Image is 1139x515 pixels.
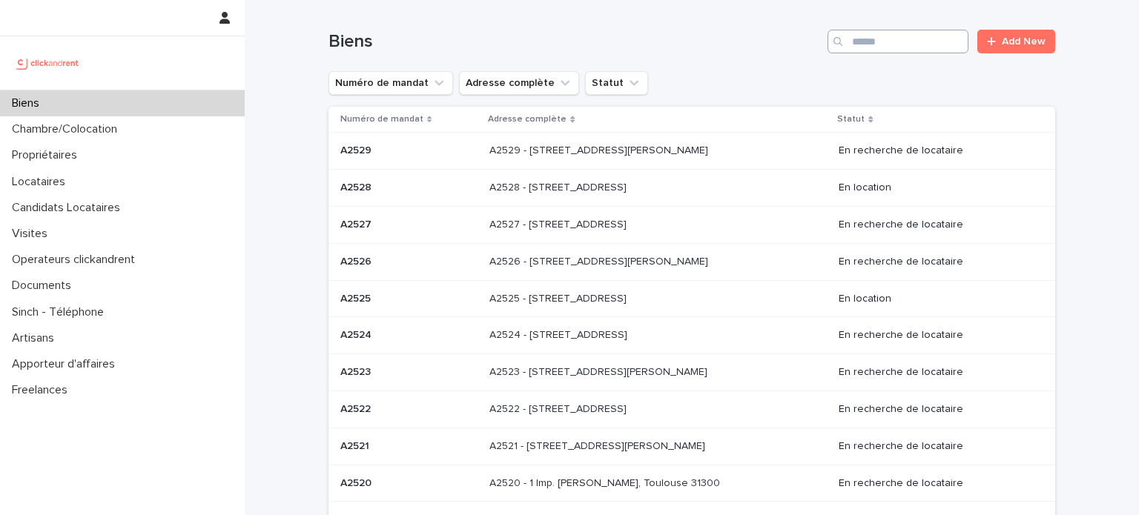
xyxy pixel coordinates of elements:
[6,148,89,162] p: Propriétaires
[839,329,1031,342] p: En recherche de locataire
[6,175,77,189] p: Locataires
[329,280,1055,317] tr: A2525A2525 A2525 - [STREET_ADDRESS]A2525 - [STREET_ADDRESS] En location
[585,71,648,95] button: Statut
[6,96,51,110] p: Biens
[340,400,374,416] p: A2522
[839,144,1031,157] p: En recherche de locataire
[340,216,374,231] p: A2527
[839,440,1031,453] p: En recherche de locataire
[6,122,129,136] p: Chambre/Colocation
[839,293,1031,305] p: En location
[489,216,630,231] p: A2527 - [STREET_ADDRESS]
[329,428,1055,465] tr: A2521A2521 A2521 - [STREET_ADDRESS][PERSON_NAME]A2521 - [STREET_ADDRESS][PERSON_NAME] En recherch...
[6,357,127,371] p: Apporteur d'affaires
[489,400,630,416] p: A2522 - [STREET_ADDRESS]
[340,363,374,379] p: A2523
[329,133,1055,170] tr: A2529A2529 A2529 - [STREET_ADDRESS][PERSON_NAME]A2529 - [STREET_ADDRESS][PERSON_NAME] En recherch...
[839,477,1031,490] p: En recherche de locataire
[489,253,711,268] p: A2526 - [STREET_ADDRESS][PERSON_NAME]
[1002,36,1046,47] span: Add New
[839,219,1031,231] p: En recherche de locataire
[12,48,84,78] img: UCB0brd3T0yccxBKYDjQ
[329,354,1055,391] tr: A2523A2523 A2523 - [STREET_ADDRESS][PERSON_NAME]A2523 - [STREET_ADDRESS][PERSON_NAME] En recherch...
[489,179,630,194] p: A2528 - [STREET_ADDRESS]
[6,383,79,397] p: Freelances
[329,71,453,95] button: Numéro de mandat
[489,474,723,490] p: A2520 - 1 Imp. [PERSON_NAME], Toulouse 31300
[329,243,1055,280] tr: A2526A2526 A2526 - [STREET_ADDRESS][PERSON_NAME]A2526 - [STREET_ADDRESS][PERSON_NAME] En recherch...
[340,290,374,305] p: A2525
[6,279,83,293] p: Documents
[839,182,1031,194] p: En location
[329,170,1055,207] tr: A2528A2528 A2528 - [STREET_ADDRESS]A2528 - [STREET_ADDRESS] En location
[977,30,1055,53] a: Add New
[489,326,630,342] p: A2524 - [STREET_ADDRESS]
[340,474,374,490] p: A2520
[489,363,710,379] p: A2523 - 18 quai Alphonse Le Gallo, Boulogne-Billancourt 92100
[837,111,865,127] p: Statut
[828,30,968,53] input: Search
[340,111,423,127] p: Numéro de mandat
[489,290,630,305] p: A2525 - [STREET_ADDRESS]
[340,142,374,157] p: A2529
[340,253,374,268] p: A2526
[329,391,1055,428] tr: A2522A2522 A2522 - [STREET_ADDRESS]A2522 - [STREET_ADDRESS] En recherche de locataire
[329,31,822,53] h1: Biens
[839,366,1031,379] p: En recherche de locataire
[489,142,711,157] p: A2529 - 14 rue Honoré de Balzac, Garges-lès-Gonesse 95140
[340,326,374,342] p: A2524
[488,111,567,127] p: Adresse complète
[340,437,372,453] p: A2521
[489,437,708,453] p: A2521 - 44 avenue François Mansart, Maisons-Laffitte 78600
[329,317,1055,354] tr: A2524A2524 A2524 - [STREET_ADDRESS]A2524 - [STREET_ADDRESS] En recherche de locataire
[6,253,147,267] p: Operateurs clickandrent
[329,206,1055,243] tr: A2527A2527 A2527 - [STREET_ADDRESS]A2527 - [STREET_ADDRESS] En recherche de locataire
[6,331,66,345] p: Artisans
[839,256,1031,268] p: En recherche de locataire
[459,71,579,95] button: Adresse complète
[6,305,116,319] p: Sinch - Téléphone
[329,465,1055,502] tr: A2520A2520 A2520 - 1 Imp. [PERSON_NAME], Toulouse 31300A2520 - 1 Imp. [PERSON_NAME], Toulouse 313...
[839,403,1031,416] p: En recherche de locataire
[6,201,132,215] p: Candidats Locataires
[340,179,374,194] p: A2528
[6,227,59,241] p: Visites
